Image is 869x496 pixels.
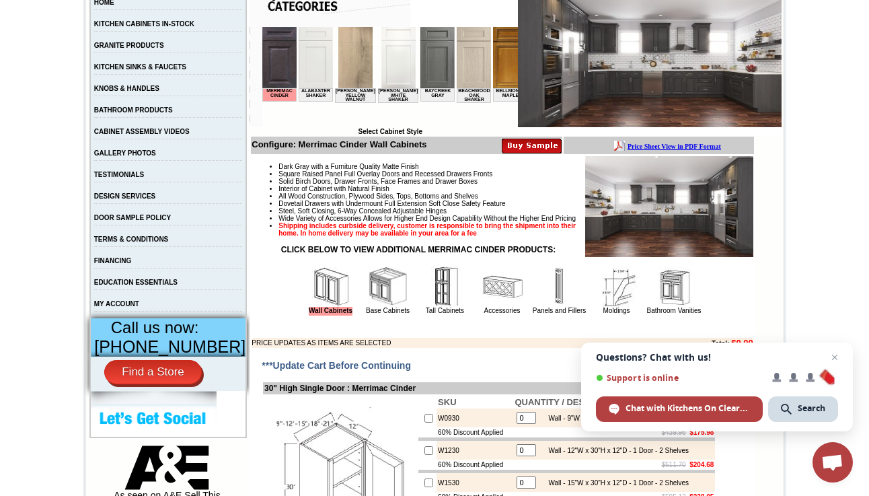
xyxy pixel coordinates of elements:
span: Support is online [596,373,763,383]
span: Solid Birch Doors, Drawer Fronts, Face Frames and Drawer Boxes [278,178,478,185]
a: KITCHEN SINKS & FAUCETS [94,63,186,71]
a: MY ACCOUNT [94,300,139,308]
a: GALLERY PHOTOS [94,149,156,157]
a: Panels and Fillers [533,307,586,314]
b: $0.00 [731,338,753,348]
b: Total: [712,340,729,347]
td: W0930 [437,409,513,427]
b: $175.98 [689,429,714,436]
b: $204.68 [689,461,714,468]
span: Dovetail Drawers with Undermount Full Extension Soft Close Safety Feature [278,200,505,207]
a: Tall Cabinets [426,307,464,314]
span: Close chat [827,349,843,365]
a: Bathroom Vanities [647,307,702,314]
span: Search [798,402,825,415]
td: Bellmonte Maple [231,61,265,75]
img: Wall Cabinets [311,267,351,307]
span: Square Raised Panel Full Overlay Doors and Recessed Drawers Fronts [278,170,492,178]
img: Base Cabinets [368,267,408,307]
img: Moldings [597,267,637,307]
a: DOOR SAMPLE POLICY [94,214,171,221]
a: TESTIMONIALS [94,171,144,178]
a: KNOBS & HANDLES [94,85,159,92]
a: FINANCING [94,257,132,264]
a: CABINET ASSEMBLY VIDEOS [94,128,190,135]
a: GRANITE PRODUCTS [94,42,164,49]
b: Select Cabinet Style [358,128,422,135]
img: Bathroom Vanities [654,267,694,307]
span: Steel, Soft Closing, 6-Way Concealed Adjustable Hinges [278,207,447,215]
div: Wall - 12"W x 30"H x 12"D - 1 Door - 2 Shelves [541,447,689,454]
img: Tall Cabinets [425,267,465,307]
a: Moldings [603,307,630,314]
td: W1230 [437,441,513,460]
a: Find a Store [104,360,202,384]
a: DESIGN SERVICES [94,192,156,200]
td: 30" High Single Door : Merrimac Cinder [263,382,716,394]
span: Interior of Cabinet with Natural Finish [278,185,389,192]
strong: CLICK BELOW TO VIEW ADDITIONAL MERRIMAC CINDER PRODUCTS: [281,245,556,254]
td: PRICE UPDATES AS ITEMS ARE SELECTED [252,338,638,348]
span: [PHONE_NUMBER] [94,337,245,356]
span: All Wood Construction, Plywood Sides, Tops, Bottoms and Shelves [278,192,478,200]
img: Panels and Fillers [539,267,580,307]
td: 60% Discount Applied [437,460,513,470]
a: TERMS & CONDITIONS [94,236,169,243]
iframe: Browser incompatible [262,27,518,128]
img: pdf.png [2,3,13,14]
div: Search [768,396,838,422]
div: Chat with Kitchens On Clearance [596,396,763,422]
b: QUANTITY / DESCRIPTION [515,397,626,407]
span: Dark Gray with a Furniture Quality Matte Finish [278,163,418,170]
a: BATHROOM PRODUCTS [94,106,173,114]
s: $511.70 [662,461,686,468]
div: Open chat [813,442,853,483]
b: Configure: Merrimac Cinder Wall Cabinets [252,139,426,149]
b: SKU [438,397,456,407]
a: Price Sheet View in PDF Format [15,2,109,13]
img: Accessories [482,267,523,307]
span: Chat with Kitchens On Clearance [626,402,750,415]
a: Wall Cabinets [309,307,352,316]
a: EDUCATION ESSENTIALS [94,279,178,286]
span: Questions? Chat with us! [596,352,838,363]
div: Wall - 9"W x 30"H x 12"D - 1 Door - 2 Shelves [541,415,685,422]
a: KITCHEN CABINETS IN-STOCK [94,20,194,28]
a: Base Cabinets [366,307,410,314]
s: $439.96 [662,429,686,436]
a: Accessories [484,307,521,314]
span: Wide Variety of Accessories Allows for Higher End Design Capability Without the Higher End Pricing [278,215,576,222]
b: Price Sheet View in PDF Format [15,5,109,13]
img: Product Image [585,156,753,257]
td: 60% Discount Applied [437,427,513,437]
span: Call us now: [111,318,199,336]
td: W1530 [437,473,513,492]
strong: Shipping includes curbside delivery, customer is responsible to bring the shipment into their hom... [278,222,576,237]
span: ***Update Cart Before Continuing [262,360,411,371]
div: Wall - 15"W x 30"H x 12"D - 1 Door - 2 Shelves [541,479,689,487]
